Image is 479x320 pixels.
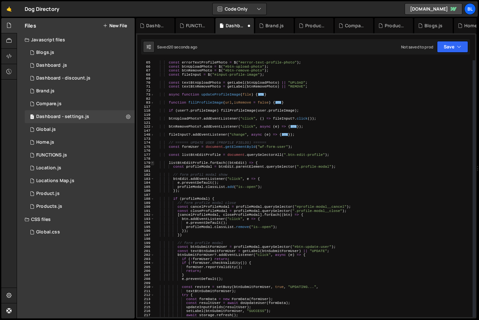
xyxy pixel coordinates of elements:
[137,157,155,161] div: 178
[30,115,34,120] span: 1
[437,41,468,53] button: Save
[36,165,61,171] div: Location.js
[137,93,155,97] div: 73
[36,101,62,107] div: Compare.js
[36,191,60,197] div: Product.js
[137,113,155,117] div: 119
[25,162,135,174] : 16220/43679.js
[137,177,155,181] div: 183
[385,22,405,29] div: Products.js
[258,93,264,96] span: ...
[137,249,155,253] div: 201
[137,229,155,233] div: 196
[137,133,155,137] div: 148
[345,22,366,29] div: Compare.js
[17,33,135,46] div: Javascript files
[137,189,155,193] div: 186
[137,245,155,249] div: 200
[137,313,155,317] div: 217
[17,213,135,226] div: CSS files
[25,85,135,97] div: 16220/44394.js
[137,217,155,221] div: 193
[169,44,197,50] div: 20 seconds ago
[146,22,167,29] div: Dashboard .js
[137,101,155,105] div: 83
[137,85,155,89] div: 71
[36,229,60,235] div: Global.css
[137,125,155,129] div: 122
[213,3,266,15] button: Code Only
[137,241,155,245] div: 199
[137,285,155,289] div: 210
[137,301,155,305] div: 214
[137,253,155,257] div: 202
[137,269,155,273] div: 206
[290,125,297,128] span: ...
[137,193,155,197] div: 187
[36,114,89,120] div: Dashboard - settings.js
[25,123,135,136] div: 16220/43681.js
[186,22,206,29] div: FUNCTIONS.js
[137,261,155,265] div: 204
[137,205,155,209] div: 190
[137,181,155,185] div: 184
[137,197,155,201] div: 188
[137,149,155,153] div: 176
[137,289,155,293] div: 211
[275,101,282,104] span: ...
[305,22,326,29] div: Product.js
[137,237,155,241] div: 198
[36,88,55,94] div: Brand.js
[137,257,155,261] div: 203
[25,174,135,187] div: 16220/43680.js
[1,1,17,17] a: 🤙
[464,3,476,15] a: Bl
[137,153,155,157] div: 177
[137,89,155,93] div: 72
[25,97,135,110] div: 16220/44328.js
[36,50,54,55] div: Blogs.js
[137,209,155,213] div: 191
[137,105,155,109] div: 117
[137,165,155,169] div: 180
[137,173,155,177] div: 182
[137,161,155,165] div: 179
[137,145,155,149] div: 175
[424,22,442,29] div: Blogs.js
[137,137,155,141] div: 173
[25,136,135,149] div: 16220/44319.js
[25,59,135,72] div: 16220/46559.js
[137,129,155,133] div: 147
[103,23,127,28] button: New File
[137,109,155,113] div: 118
[137,265,155,269] div: 205
[137,305,155,309] div: 215
[137,309,155,313] div: 216
[137,169,155,173] div: 181
[25,72,135,85] div: 16220/46573.js
[36,178,74,184] div: Locations Map.js
[36,75,90,81] div: Dashboard - discount.js
[36,63,67,68] div: Dashboard .js
[36,204,62,209] div: Products.js
[137,117,155,121] div: 120
[25,5,59,13] div: Dog Directory
[137,221,155,225] div: 194
[137,297,155,301] div: 213
[137,77,155,81] div: 69
[137,73,155,77] div: 68
[137,293,155,297] div: 212
[137,141,155,145] div: 174
[137,121,155,125] div: 121
[25,187,135,200] div: 16220/44393.js
[137,233,155,237] div: 197
[405,3,462,15] a: [DOMAIN_NAME]
[25,200,135,213] div: 16220/44324.js
[137,65,155,69] div: 66
[265,22,284,29] div: Brand.js
[137,225,155,229] div: 195
[137,97,155,101] div: 82
[137,185,155,189] div: 185
[137,61,155,65] div: 65
[25,46,135,59] div: 16220/44321.js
